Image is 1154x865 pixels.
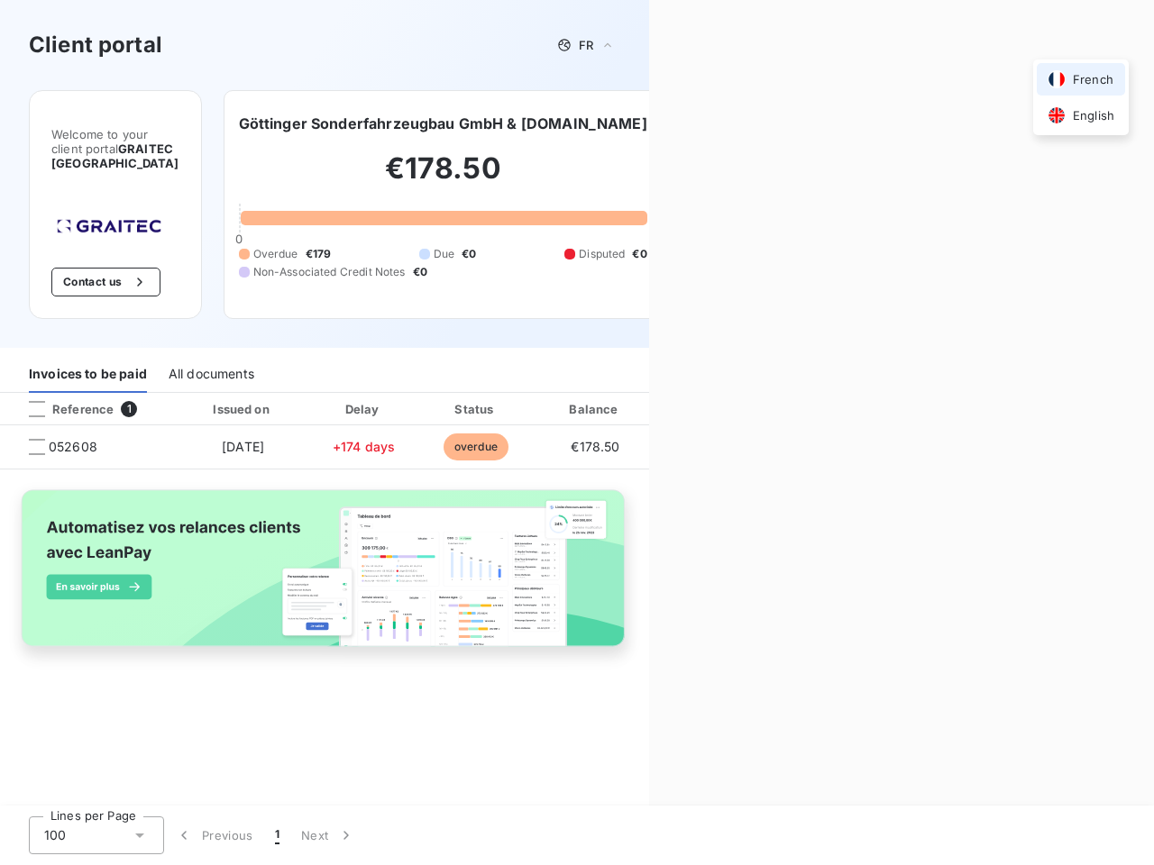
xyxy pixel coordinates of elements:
span: Welcome to your client portal [51,127,179,170]
span: [DATE] [222,439,264,454]
span: €0 [632,246,646,262]
button: Next [290,816,366,854]
span: €179 [306,246,332,262]
span: €178.50 [571,439,619,454]
span: Due [434,246,454,262]
div: Balance [536,400,654,418]
span: 1 [121,401,137,417]
div: All documents [169,355,254,393]
span: 0 [235,232,243,246]
div: Reference [14,401,114,417]
div: Invoices to be paid [29,355,147,393]
span: Non-Associated Credit Notes [253,264,406,280]
span: Overdue [253,246,298,262]
h2: €178.50 [239,150,647,205]
button: Contact us [51,268,160,296]
span: Disputed [579,246,625,262]
div: Delay [313,400,416,418]
h6: Göttinger Sonderfahrzeugbau GmbH & [DOMAIN_NAME] [239,113,647,134]
div: Issued on [180,400,305,418]
span: 052608 [49,438,97,456]
h3: Client portal [29,29,162,61]
span: +174 days [333,439,395,454]
span: 1 [275,826,279,844]
button: 1 [264,816,290,854]
img: Company logo [51,214,167,239]
span: €0 [462,246,476,262]
span: FR [579,38,593,52]
span: €0 [413,264,427,280]
button: Previous [164,816,264,854]
span: GRAITEC [GEOGRAPHIC_DATA] [51,141,179,170]
span: 100 [44,826,66,844]
div: Status [422,400,529,418]
span: overdue [444,433,508,460]
img: banner [7,480,642,673]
